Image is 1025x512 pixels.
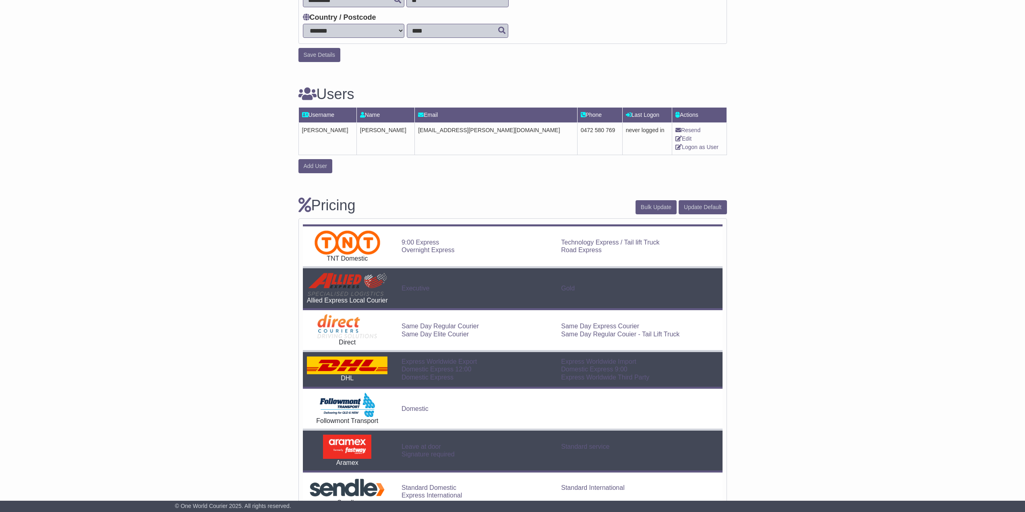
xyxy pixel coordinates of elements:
td: [PERSON_NAME] [356,122,414,155]
td: [EMAIL_ADDRESS][PERSON_NAME][DOMAIN_NAME] [415,122,578,155]
h3: Users [298,86,727,102]
div: TNT Domestic [307,255,388,262]
a: Express Worldwide Import [561,358,636,365]
button: Update Default [679,200,727,214]
a: Same Day Express Courier [561,323,639,330]
a: Edit [675,135,692,142]
td: Phone [577,107,622,122]
a: Gold [561,285,575,292]
a: Road Express [561,247,602,253]
a: Logon as User [675,144,719,150]
a: Same Day Regular Courier [402,323,479,330]
div: Sendle [307,499,388,506]
a: Domestic Express 9:00 [561,366,627,373]
div: Aramex [307,459,388,466]
a: Standard International [561,484,624,491]
img: Direct [317,314,377,338]
td: Username [298,107,356,122]
td: never logged in [622,122,672,155]
td: Last Logon [622,107,672,122]
a: Executive [402,285,429,292]
a: Signature required [402,451,455,458]
img: TNT Domestic [315,230,380,255]
div: Followmont Transport [307,417,388,425]
td: [PERSON_NAME] [298,122,356,155]
img: Allied Express Local Courier [307,272,387,296]
span: © One World Courier 2025. All rights reserved. [175,503,291,509]
div: Direct [307,338,388,346]
img: Followmont Transport [320,393,375,417]
h3: Pricing [298,197,636,214]
a: Express Worldwide Export [402,358,477,365]
button: Save Details [298,48,341,62]
td: Name [356,107,414,122]
a: Express International [402,492,462,499]
a: 9:00 Express [402,239,439,246]
td: 0472 580 769 [577,122,622,155]
a: Overnight Express [402,247,455,253]
a: Domestic Express [402,374,453,381]
div: Allied Express Local Courier [307,296,388,304]
img: Aramex [323,435,371,459]
td: Email [415,107,578,122]
img: DHL [307,357,387,374]
a: Leave at door [402,443,441,450]
a: Standard service [561,443,609,450]
a: Resend [675,127,700,133]
div: DHL [307,374,388,382]
a: Domestic [402,405,429,412]
a: Express Worldwide Third Party [561,374,649,381]
button: Add User [298,159,332,173]
a: Technology Express / Tail lift Truck [561,239,659,246]
button: Bulk Update [636,200,677,214]
label: Country / Postcode [303,13,376,22]
a: Same Day Elite Courier [402,331,469,338]
a: Standard Domestic [402,484,456,491]
a: Domestic Express 12:00 [402,366,471,373]
a: Same Day Regular Couier - Tail Lift Truck [561,331,679,338]
td: Actions [672,107,727,122]
img: Sendle [307,477,387,499]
